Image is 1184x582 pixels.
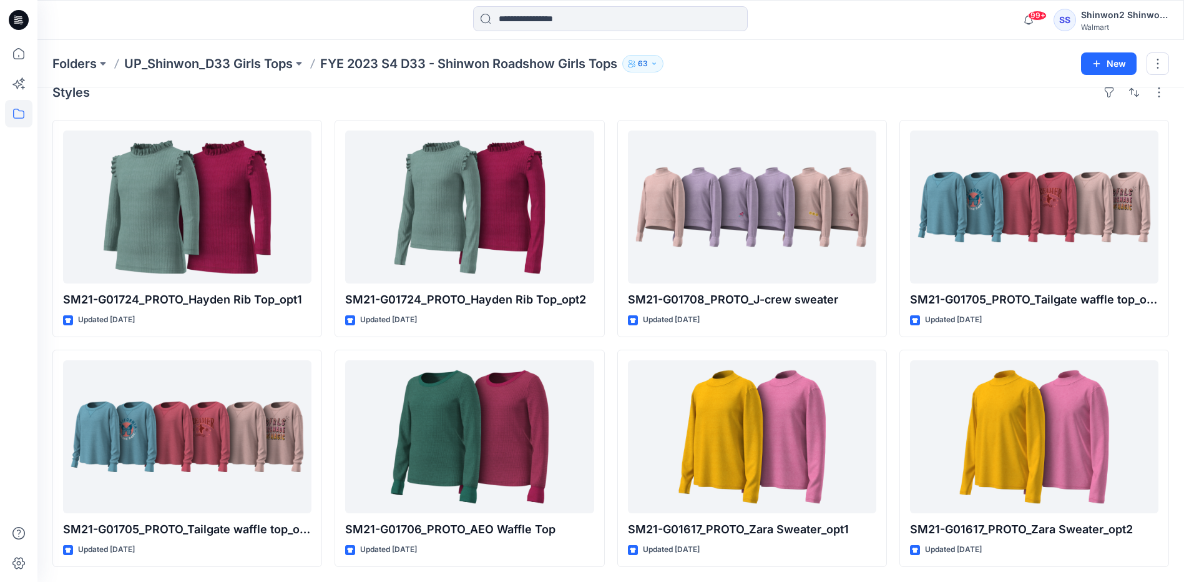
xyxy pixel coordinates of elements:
p: SM21-G01724_PROTO_Hayden Rib Top_opt1 [63,291,311,308]
button: 63 [622,55,663,72]
p: Updated [DATE] [925,313,982,327]
div: Shinwon2 Shinwon2 [1081,7,1168,22]
a: SM21-G01708_PROTO_J-crew sweater [628,131,876,284]
p: Updated [DATE] [360,313,417,327]
p: Updated [DATE] [643,543,700,556]
p: SM21-G01705_PROTO_Tailgate waffle top_opt2 [910,291,1158,308]
p: Updated [DATE] [925,543,982,556]
p: SM21-G01617_PROTO_Zara Sweater_opt1 [628,521,876,538]
h4: Styles [52,85,90,100]
p: Updated [DATE] [643,313,700,327]
div: SS [1054,9,1076,31]
p: FYE 2023 S4 D33 - Shinwon Roadshow Girls Tops [320,55,617,72]
p: Updated [DATE] [360,543,417,556]
p: SM21-G01724_PROTO_Hayden Rib Top_opt2 [345,291,594,308]
span: 99+ [1028,11,1047,21]
a: Folders [52,55,97,72]
button: New [1081,52,1137,75]
p: SM21-G01617_PROTO_Zara Sweater_opt2 [910,521,1158,538]
a: SM21-G01724_PROTO_Hayden Rib Top_opt1 [63,131,311,284]
a: SM21-G01705_PROTO_Tailgate waffle top_opt1 [63,360,311,513]
p: SM21-G01706_PROTO_AEO Waffle Top [345,521,594,538]
a: SM21-G01617_PROTO_Zara Sweater_opt1 [628,360,876,513]
a: SM21-G01617_PROTO_Zara Sweater_opt2 [910,360,1158,513]
a: UP_Shinwon_D33 Girls Tops [124,55,293,72]
a: SM21-G01706_PROTO_AEO Waffle Top [345,360,594,513]
div: Walmart [1081,22,1168,32]
p: Updated [DATE] [78,313,135,327]
p: SM21-G01708_PROTO_J-crew sweater [628,291,876,308]
a: SM21-G01724_PROTO_Hayden Rib Top_opt2 [345,131,594,284]
a: SM21-G01705_PROTO_Tailgate waffle top_opt2 [910,131,1158,284]
p: 63 [638,57,648,71]
p: Updated [DATE] [78,543,135,556]
p: SM21-G01705_PROTO_Tailgate waffle top_opt1 [63,521,311,538]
